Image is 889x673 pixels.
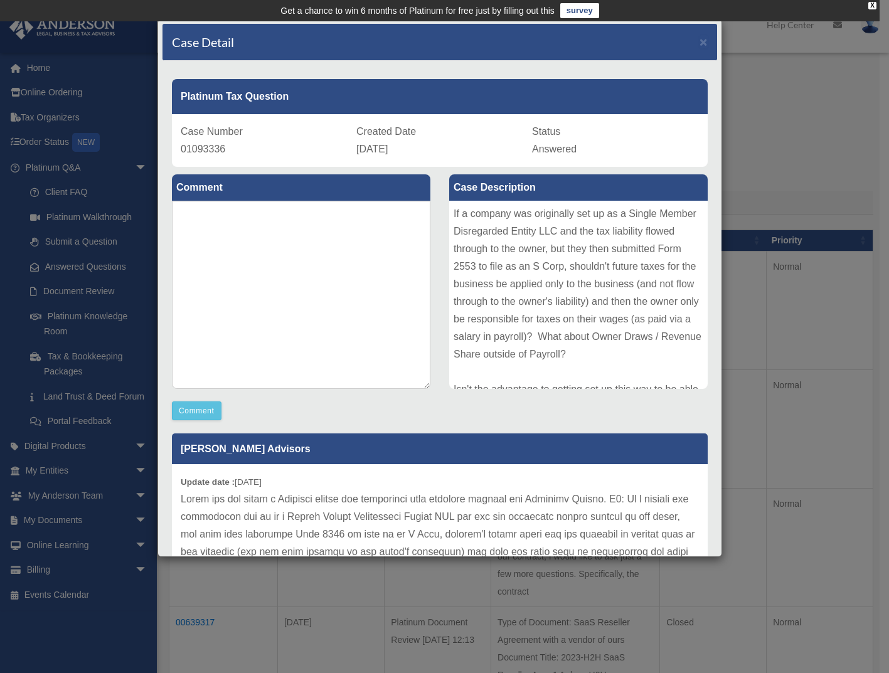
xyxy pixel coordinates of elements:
p: [PERSON_NAME] Advisors [172,433,708,464]
span: Status [532,126,560,137]
div: If a company was originally set up as a Single Member Disregarded Entity LLC and the tax liabilit... [449,201,708,389]
b: Update date : [181,477,235,487]
label: Case Description [449,174,708,201]
div: Get a chance to win 6 months of Platinum for free just by filling out this [280,3,555,18]
h4: Case Detail [172,33,234,51]
label: Comment [172,174,430,201]
button: Close [700,35,708,48]
button: Comment [172,401,221,420]
div: close [868,2,876,9]
a: survey [560,3,599,18]
span: 01093336 [181,144,225,154]
span: Answered [532,144,577,154]
div: Platinum Tax Question [172,79,708,114]
span: Created Date [356,126,416,137]
span: [DATE] [356,144,388,154]
span: × [700,34,708,49]
small: [DATE] [181,477,262,487]
span: Case Number [181,126,243,137]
